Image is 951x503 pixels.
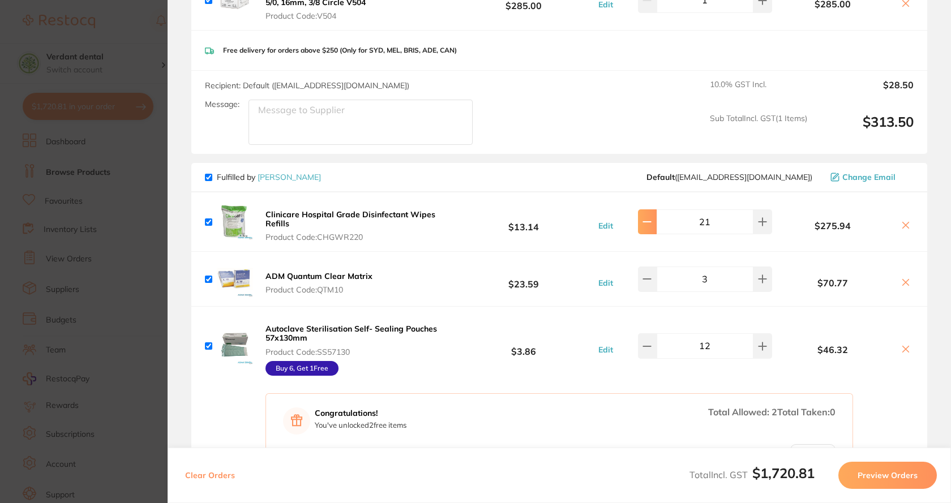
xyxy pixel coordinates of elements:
span: Product Code: CHGWR220 [265,233,449,242]
img: bTBteDI0Zg [217,261,253,297]
span: save@adamdental.com.au [646,173,812,182]
span: Product Code: SS57130 [265,347,449,356]
button: Clinicare Hospital Grade Disinfectant Wipes Refills Product Code:CHGWR220 [262,209,453,242]
b: $1,720.81 [752,465,815,481]
p: Free delivery for orders above $250 (Only for SYD, MEL, BRIS, ADE, CAN) [223,46,457,54]
label: Message: [205,100,239,109]
span: Sub Total Incl. GST ( 1 Items) [710,114,807,145]
span: Product Code: QTM10 [265,285,372,294]
a: [PERSON_NAME] [258,172,321,182]
span: 10.0 % GST Incl. [710,80,807,105]
b: ADM Quantum Clear Matrix [265,271,372,281]
img: Autoclave Sterilisation Self- Sealing Pouches 57x130mm [289,446,306,464]
p: You've unlocked 2 free item s [315,421,406,429]
div: Buy 6, Get 1 Free [265,361,339,376]
button: Edit [595,345,616,355]
strong: Congratulations! [315,409,406,418]
span: Product Code: V504 [265,11,449,20]
span: 2 [772,406,777,418]
b: Default [646,172,675,182]
span: Total Incl. GST [689,469,815,480]
span: Change Email [842,173,896,182]
button: Clear Orders [182,462,238,489]
button: Preview Orders [838,462,937,489]
button: Edit [595,278,616,288]
output: $28.50 [816,80,914,105]
output: $313.50 [816,114,914,145]
span: Autoclave Sterilisation Self- Sealing Pouches 57x130mm [314,446,566,456]
button: Edit [595,221,616,231]
b: $3.86 [453,336,594,356]
b: $70.77 [772,278,893,288]
b: Clinicare Hospital Grade Disinfectant Wipes Refills [265,209,435,229]
div: Total Allowed: Total Taken: [708,407,836,416]
b: $23.59 [453,269,594,290]
b: $13.14 [453,212,594,233]
b: $46.32 [772,345,893,355]
img: MjRnaXNjNA [217,204,253,240]
span: Recipient: Default ( [EMAIL_ADDRESS][DOMAIN_NAME] ) [205,80,409,91]
img: NzRxd3Q1Mw [217,328,253,364]
button: Autoclave Sterilisation Self- Sealing Pouches 57x130mm Product Code:SS57130 Buy 6, Get 1Free [262,324,453,376]
span: 0 [830,406,836,418]
button: Change Email [827,172,914,182]
b: $275.94 [772,221,893,231]
button: ADM Quantum Clear Matrix Product Code:QTM10 [262,271,376,295]
b: Autoclave Sterilisation Self- Sealing Pouches 57x130mm [265,324,437,343]
input: Qty [790,444,836,467]
p: Fulfilled by [217,173,321,182]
